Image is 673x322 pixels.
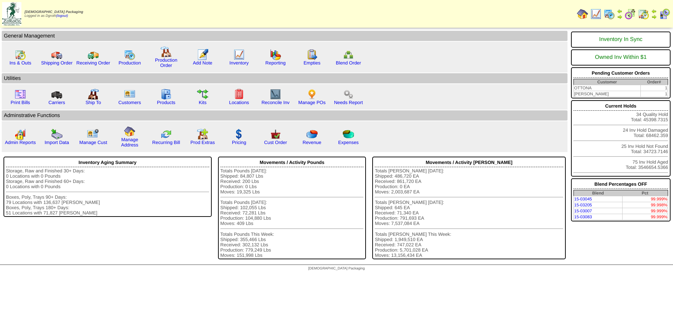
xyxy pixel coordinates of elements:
a: Receiving Order [76,60,110,66]
a: Needs Report [334,100,363,105]
a: 15-03205 [574,203,592,207]
a: Inventory [230,60,249,66]
img: cabinet.gif [161,89,172,100]
td: Utilities [2,73,567,83]
img: arrowright.gif [617,14,623,20]
span: [DEMOGRAPHIC_DATA] Packaging [25,10,83,14]
a: Add Note [193,60,212,66]
span: Logged in as Dgroth [25,10,83,18]
div: Movements / Activity [PERSON_NAME] [375,158,563,167]
a: Revenue [302,140,321,145]
img: truck3.gif [51,89,62,100]
img: calendarprod.gif [124,49,135,60]
img: home.gif [577,8,588,20]
a: Recurring Bill [152,140,180,145]
img: zoroco-logo-small.webp [2,2,21,26]
a: Reporting [265,60,286,66]
img: truck2.gif [88,49,99,60]
img: factory2.gif [88,89,99,100]
div: Blend Percentages OFF [573,180,668,189]
td: 1 [640,91,668,97]
th: Blend [574,190,623,196]
td: 99.998% [622,202,668,208]
img: import.gif [51,129,62,140]
img: workorder.gif [306,49,318,60]
a: 15-03083 [574,214,592,219]
a: Ship To [86,100,101,105]
img: home.gif [124,126,135,137]
img: line_graph.gif [590,8,601,20]
th: Order# [640,79,668,85]
a: Import Data [45,140,69,145]
a: Empties [304,60,320,66]
img: factory.gif [161,46,172,57]
img: arrowright.gif [651,14,657,20]
a: Prod Extras [190,140,215,145]
td: Adminstrative Functions [2,110,567,121]
div: Storage, Raw and Finished 30+ Days: 0 Locations with 0 Pounds Storage, Raw and Finished 60+ Days:... [6,168,209,215]
img: graph.gif [270,49,281,60]
img: workflow.gif [197,89,208,100]
div: Inventory Aging Summary [6,158,209,167]
a: Production Order [155,57,177,68]
img: calendarblend.gif [625,8,636,20]
a: (logout) [56,14,68,18]
img: arrowleft.gif [651,8,657,14]
img: calendarprod.gif [604,8,615,20]
td: 99.999% [622,214,668,220]
div: Totals Pounds [DATE]: Shipped: 84,807 Lbs Received: 200 Lbs Production: 0 Lbs Moves: 19,325 Lbs T... [220,168,364,258]
td: 99.999% [622,196,668,202]
img: pie_chart2.png [343,129,354,140]
a: Production [118,60,141,66]
a: Expenses [338,140,359,145]
img: customers.gif [124,89,135,100]
img: prodextras.gif [197,129,208,140]
span: [DEMOGRAPHIC_DATA] Packaging [308,267,365,270]
a: Shipping Order [41,60,73,66]
div: Movements / Activity Pounds [220,158,364,167]
th: Pct [622,190,668,196]
img: graph2.png [15,129,26,140]
img: locations.gif [233,89,245,100]
a: Kits [199,100,206,105]
img: calendarinout.gif [15,49,26,60]
a: Customers [118,100,141,105]
img: truck.gif [51,49,62,60]
a: Manage Address [121,137,138,148]
img: cust_order.png [270,129,281,140]
a: Admin Reports [5,140,36,145]
div: Inventory In Sync [573,33,668,46]
td: 1 [640,85,668,91]
img: calendarinout.gif [638,8,649,20]
img: managecust.png [87,129,100,140]
a: Pricing [232,140,246,145]
a: Reconcile Inv [261,100,290,105]
td: General Management [2,31,567,41]
a: Locations [229,100,249,105]
div: Owned Inv Within $1 [573,51,668,64]
img: pie_chart.png [306,129,318,140]
a: Blend Order [336,60,361,66]
td: 99.999% [622,208,668,214]
a: Manage Cust [79,140,107,145]
a: 15-03045 [574,197,592,201]
img: calendarcustomer.gif [659,8,670,20]
div: Pending Customer Orders [573,69,668,78]
a: 15-03007 [574,208,592,213]
a: Cust Order [264,140,287,145]
td: [PERSON_NAME] [574,91,641,97]
img: orders.gif [197,49,208,60]
img: line_graph.gif [233,49,245,60]
img: arrowleft.gif [617,8,623,14]
div: 34 Quality Hold Total: 45398.7315 24 Inv Hold Damaged Total: 68462.359 25 Inv Hold Not Found Tota... [571,100,671,177]
th: Customer [574,79,641,85]
img: network.png [343,49,354,60]
img: po.png [306,89,318,100]
img: invoice2.gif [15,89,26,100]
a: Ins & Outs [9,60,31,66]
a: Print Bills [11,100,30,105]
img: line_graph2.gif [270,89,281,100]
a: Products [157,100,176,105]
td: OTTONA [574,85,641,91]
img: workflow.png [343,89,354,100]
